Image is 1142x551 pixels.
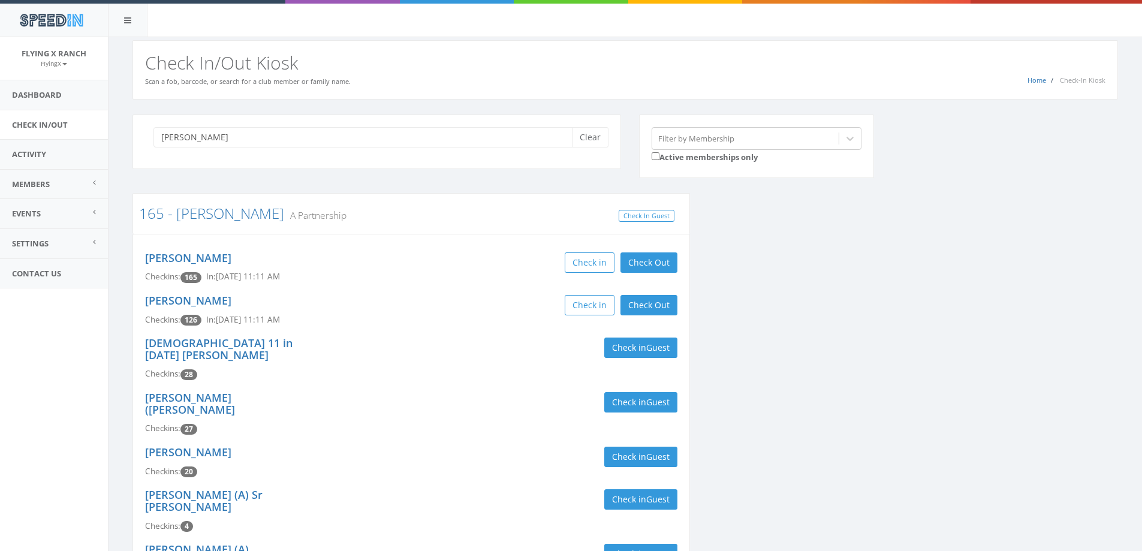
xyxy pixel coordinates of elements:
[180,369,197,380] span: Checkin count
[180,521,193,532] span: Checkin count
[145,466,180,477] span: Checkins:
[145,271,180,282] span: Checkins:
[646,493,670,505] span: Guest
[145,53,1105,73] h2: Check In/Out Kiosk
[206,314,280,325] span: In: [DATE] 11:11 AM
[180,424,197,435] span: Checkin count
[12,179,50,189] span: Members
[652,152,659,160] input: Active memberships only
[180,466,197,477] span: Checkin count
[180,272,201,283] span: Checkin count
[180,315,201,326] span: Checkin count
[145,390,235,417] a: [PERSON_NAME] ([PERSON_NAME]
[565,295,614,315] button: Check in
[145,314,180,325] span: Checkins:
[12,238,49,249] span: Settings
[12,268,61,279] span: Contact Us
[604,447,677,467] button: Check inGuest
[646,451,670,462] span: Guest
[646,396,670,408] span: Guest
[620,295,677,315] button: Check Out
[604,489,677,510] button: Check inGuest
[145,368,180,379] span: Checkins:
[14,9,89,31] img: speedin_logo.png
[145,336,293,362] a: [DEMOGRAPHIC_DATA] 11 in [DATE] [PERSON_NAME]
[572,127,608,147] button: Clear
[646,342,670,353] span: Guest
[652,150,758,163] label: Active memberships only
[565,252,614,273] button: Check in
[145,445,231,459] a: [PERSON_NAME]
[145,251,231,265] a: [PERSON_NAME]
[284,209,346,222] small: A Partnership
[145,520,180,531] span: Checkins:
[145,293,231,308] a: [PERSON_NAME]
[12,208,41,219] span: Events
[145,423,180,433] span: Checkins:
[145,487,263,514] a: [PERSON_NAME] (A) Sr [PERSON_NAME]
[604,338,677,358] button: Check inGuest
[41,58,67,68] a: FlyingX
[145,77,351,86] small: Scan a fob, barcode, or search for a club member or family name.
[139,203,284,223] a: 165 - [PERSON_NAME]
[620,252,677,273] button: Check Out
[619,210,674,222] a: Check In Guest
[153,127,581,147] input: Search a name to check in
[41,59,67,68] small: FlyingX
[1028,76,1046,85] a: Home
[206,271,280,282] span: In: [DATE] 11:11 AM
[604,392,677,413] button: Check inGuest
[658,133,734,144] div: Filter by Membership
[1060,76,1105,85] span: Check-In Kiosk
[22,48,86,59] span: Flying X Ranch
